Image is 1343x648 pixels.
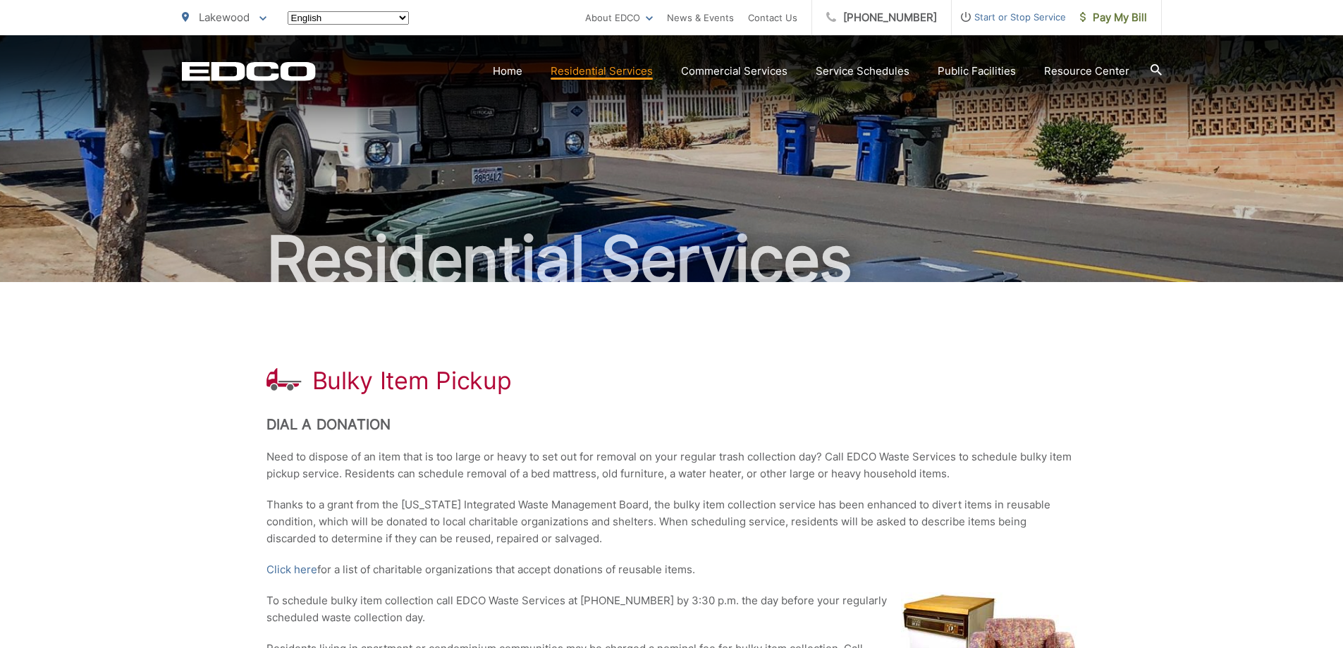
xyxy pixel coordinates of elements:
[266,496,1077,547] p: Thanks to a grant from the [US_STATE] Integrated Waste Management Board, the bulky item collectio...
[182,61,316,81] a: EDCD logo. Return to the homepage.
[266,561,317,578] a: Click here
[266,448,1077,482] p: Need to dispose of an item that is too large or heavy to set out for removal on your regular tras...
[312,367,512,395] h1: Bulky Item Pickup
[551,63,653,80] a: Residential Services
[748,9,797,26] a: Contact Us
[816,63,909,80] a: Service Schedules
[199,11,250,24] span: Lakewood
[182,224,1162,295] h2: Residential Services
[266,592,1077,626] p: To schedule bulky item collection call EDCO Waste Services at [PHONE_NUMBER] by 3:30 p.m. the day...
[667,9,734,26] a: News & Events
[288,11,409,25] select: Select a language
[266,416,1077,433] h2: Dial a Donation
[1080,9,1147,26] span: Pay My Bill
[681,63,787,80] a: Commercial Services
[938,63,1016,80] a: Public Facilities
[1044,63,1129,80] a: Resource Center
[266,561,1077,578] p: for a list of charitable organizations that accept donations of reusable items.
[493,63,522,80] a: Home
[585,9,653,26] a: About EDCO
